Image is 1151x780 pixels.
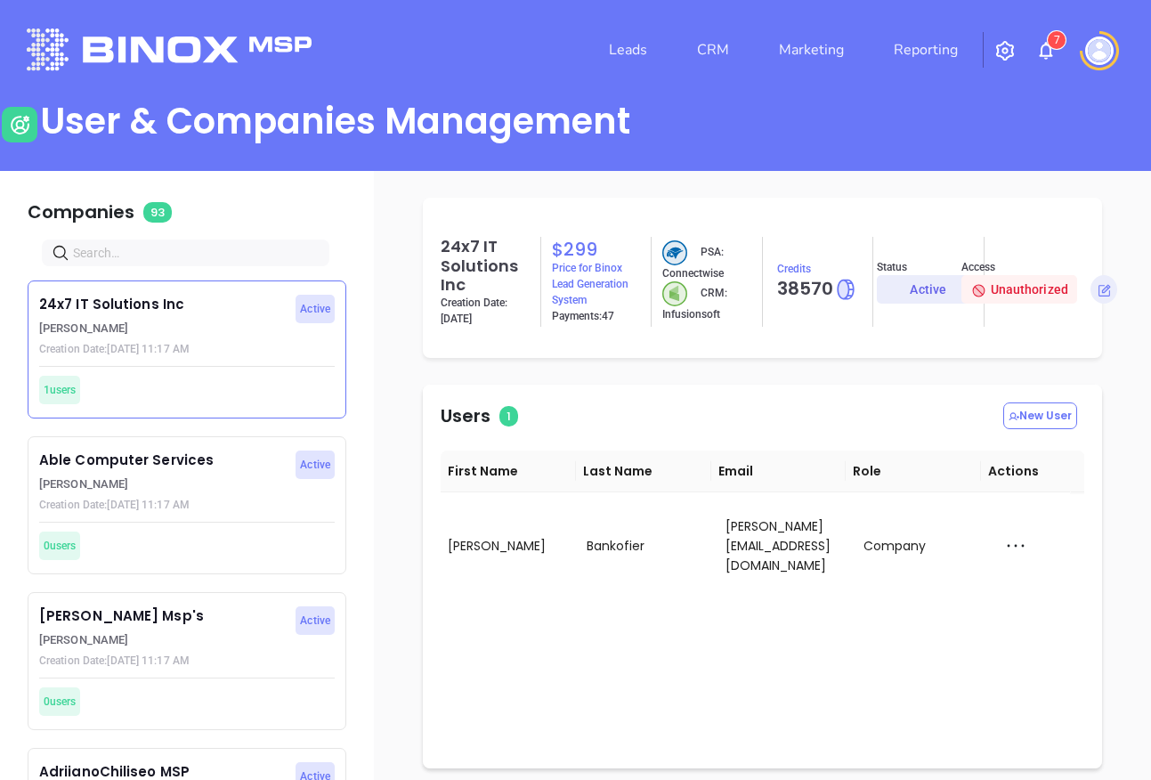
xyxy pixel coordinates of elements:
p: [PERSON_NAME] [39,475,286,493]
span: Bankofier [587,537,644,555]
a: CRM [690,32,736,68]
span: 1 [499,406,518,427]
p: Credits [777,261,811,277]
span: [PERSON_NAME] [448,537,546,555]
span: 0 users [44,536,76,556]
img: iconNotification [1035,40,1057,61]
p: Users [441,402,518,429]
th: First Name [441,451,576,492]
img: crm [662,240,687,265]
p: Access [961,259,995,275]
th: Last Name [576,451,711,492]
p: Creation Date: [DATE] 11:17 AM [39,653,286,669]
div: Active [910,275,946,304]
span: Company [863,537,926,555]
p: Creation Date: [DATE] [441,295,530,327]
th: Actions [981,451,1071,492]
a: Reporting [887,32,965,68]
p: CRM: Infusionsoft [662,281,751,322]
th: Email [711,451,847,492]
img: logo [27,28,312,70]
span: [PERSON_NAME][EMAIL_ADDRESS][DOMAIN_NAME] [725,517,831,574]
span: 0 users [44,692,76,711]
p: Status [877,259,907,275]
img: crm [662,281,687,306]
p: [PERSON_NAME] [39,631,286,649]
span: Unauthorized [971,282,1068,297]
img: user [2,107,37,142]
p: Companies [28,199,346,225]
p: [PERSON_NAME] [39,320,286,337]
p: PSA: Connectwise [662,240,751,281]
p: Price for Binox Lead Generation System [552,260,641,308]
a: Leads [602,32,654,68]
img: user [1085,37,1114,65]
div: User & Companies Management [40,100,630,142]
a: Marketing [772,32,851,68]
h5: $ 299 [552,239,641,260]
span: Active [300,455,330,475]
p: 24x7 IT Solutions Inc [39,295,286,315]
th: Role [846,451,981,492]
span: Active [300,299,330,319]
h5: 38570 [777,277,858,302]
p: [PERSON_NAME] Msp's [39,606,286,627]
h5: 24x7 IT Solutions Inc [441,237,530,295]
input: Search… [73,243,305,263]
p: Creation Date: [DATE] 11:17 AM [39,497,286,513]
sup: 7 [1048,31,1066,49]
p: Creation Date: [DATE] 11:17 AM [39,341,286,357]
p: Able Computer Services [39,451,286,471]
span: 1 users [44,380,76,400]
span: 93 [143,202,172,223]
p: Payments: 47 [552,308,614,324]
span: 7 [1054,34,1060,46]
button: New User [1003,402,1077,429]
img: iconSetting [994,40,1016,61]
span: Active [300,611,330,630]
